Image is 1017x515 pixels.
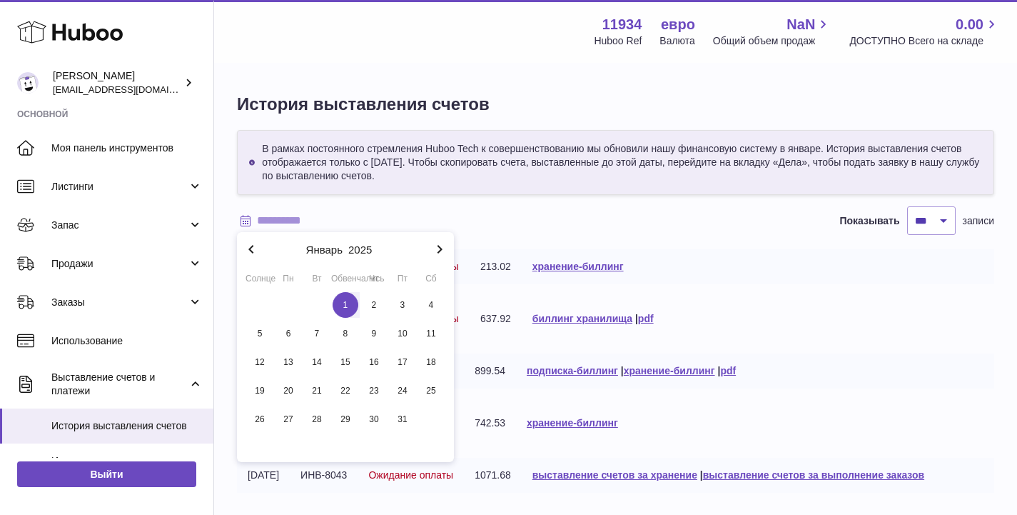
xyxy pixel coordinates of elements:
button: 10 [388,319,417,348]
button: 19 [246,376,274,405]
font: 2 [372,300,377,310]
font: 2025 [348,244,372,256]
font: Вт [312,274,321,284]
font: История хранения [51,455,136,466]
font: Общий объем продаж [713,35,816,46]
button: 21 [303,376,331,405]
font: записи [963,215,994,226]
font: | [700,469,703,481]
font: 7 [315,329,320,339]
font: 1071.68 [475,469,511,481]
font: 14 [312,357,321,367]
a: хранение-биллинг [624,365,715,376]
font: Листинги [51,181,93,192]
font: 742.53 [475,417,505,429]
font: Сб [425,274,437,284]
font: Показывать [839,215,899,226]
font: 26 [255,414,264,424]
font: ИНВ-8043 [300,469,347,481]
button: 23 [360,376,388,405]
font: [PERSON_NAME] [53,70,135,81]
font: История выставления счетов [51,420,187,431]
font: Выйти [90,469,123,480]
button: 7 [303,319,331,348]
font: Huboo Ref [594,35,642,46]
font: 4 [429,300,434,310]
font: Заказы [51,296,85,308]
font: Основной [17,109,68,119]
font: История выставления счетов [237,94,490,114]
font: хранение-биллинг [532,261,624,272]
button: 12 [246,348,274,376]
button: 11 [417,319,445,348]
button: 3 [388,291,417,319]
font: 0.00 [956,16,983,32]
a: выставление счетов за выполнение заказов [703,469,924,481]
button: 14 [303,348,331,376]
a: pdf [638,313,654,324]
font: Ожидание оплаты [368,469,453,481]
button: 18 [417,348,445,376]
button: 5 [246,319,274,348]
font: Пн [283,274,293,284]
button: 20 [274,376,303,405]
font: Выставление счетов и платежи [51,371,155,396]
font: 28 [312,414,321,424]
font: 20 [283,386,293,396]
a: подписка-биллинг [527,365,618,376]
button: 15 [331,348,360,376]
button: 26 [246,405,274,434]
a: 0.00 ДОСТУПНО Всего на складе [849,15,1000,48]
font: 3 [400,300,405,310]
button: 1 [331,291,360,319]
font: 23 [369,386,378,396]
a: NaN Общий объем продаж [713,15,832,48]
font: 637.92 [480,313,511,324]
font: 8 [343,329,348,339]
font: | [717,365,720,376]
font: евро [661,16,695,32]
font: 18 [426,357,435,367]
font: 15 [340,357,350,367]
button: 25 [417,376,445,405]
button: 28 [303,405,331,434]
font: 27 [283,414,293,424]
font: 31 [398,414,407,424]
a: биллинг хранилища [532,313,632,324]
font: 21 [312,386,321,396]
font: 17 [398,357,407,367]
button: 4 [417,291,445,319]
font: 5 [258,329,263,339]
font: 16 [369,357,378,367]
button: 2 [360,291,388,319]
font: 12 [255,357,264,367]
img: ff@unidragon.com [17,72,39,94]
font: 213.02 [480,261,511,272]
a: хранение-биллинг [527,417,618,429]
a: pdf [720,365,736,376]
font: 19 [255,386,264,396]
font: 25 [426,386,435,396]
font: 13 [283,357,293,367]
font: В рамках постоянного стремления Huboo Tech к совершенствованию мы обновили нашу финансовую систем... [262,143,979,181]
font: Запас [51,219,79,231]
font: Использование [51,335,123,346]
button: 8 [331,319,360,348]
font: | [621,365,624,376]
font: Обвенчались [331,274,385,284]
font: Чт [369,274,379,284]
button: 17 [388,348,417,376]
button: 2025 [348,244,372,255]
font: [EMAIL_ADDRESS][DOMAIN_NAME] [53,84,210,95]
font: [DATE] [248,469,279,481]
font: NaN [786,16,815,32]
font: Январь [306,244,343,256]
font: 24 [398,386,407,396]
button: 30 [360,405,388,434]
